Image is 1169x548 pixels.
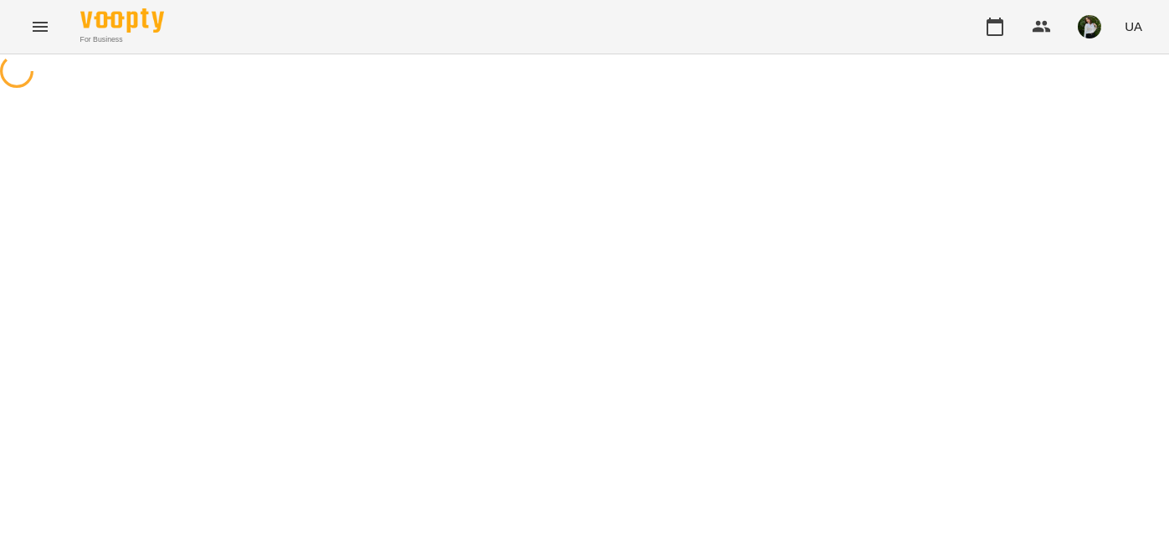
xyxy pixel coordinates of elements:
span: UA [1125,18,1142,35]
span: For Business [80,34,164,45]
button: Menu [20,7,60,47]
img: 6b662c501955233907b073253d93c30f.jpg [1078,15,1101,38]
button: UA [1118,11,1149,42]
img: Voopty Logo [80,8,164,33]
